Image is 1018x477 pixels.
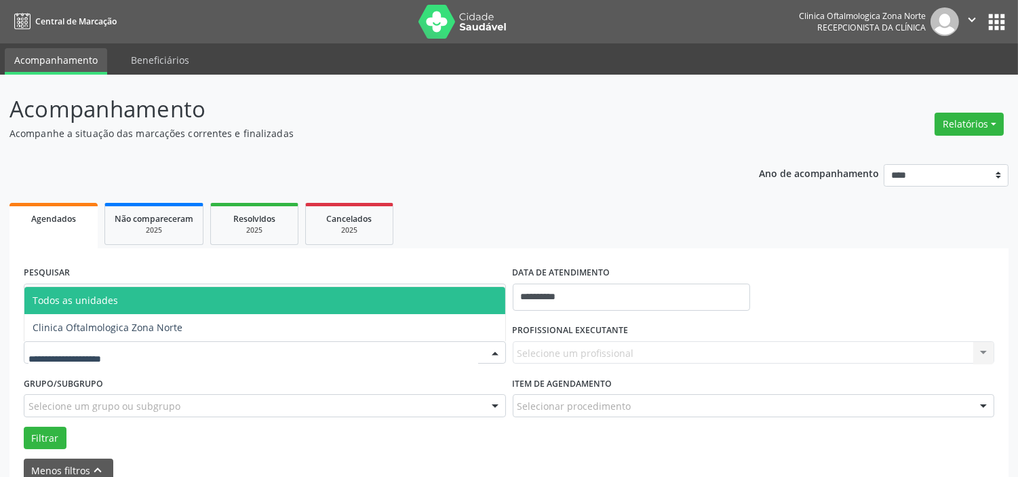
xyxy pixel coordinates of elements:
p: Acompanhe a situação das marcações correntes e finalizadas [9,126,709,140]
a: Central de Marcação [9,10,117,33]
div: 2025 [115,225,193,235]
label: DATA DE ATENDIMENTO [513,263,610,284]
label: Item de agendamento [513,373,612,394]
p: Ano de acompanhamento [759,164,879,181]
span: Central de Marcação [35,16,117,27]
p: Acompanhamento [9,92,709,126]
button: Relatórios [935,113,1004,136]
label: PESQUISAR [24,263,70,284]
label: PROFISSIONAL EXECUTANTE [513,320,629,341]
span: Agendados [31,213,76,225]
span: Selecionar procedimento [517,399,631,413]
span: Todos as unidades [33,294,118,307]
span: Resolvidos [233,213,275,225]
div: Clinica Oftalmologica Zona Norte [799,10,926,22]
span: Cancelados [327,213,372,225]
img: img [931,7,959,36]
button: Filtrar [24,427,66,450]
i:  [964,12,979,27]
label: Grupo/Subgrupo [24,373,103,394]
button: apps [985,10,1009,34]
a: Acompanhamento [5,48,107,75]
a: Beneficiários [121,48,199,72]
span: Recepcionista da clínica [817,22,926,33]
span: Selecione um grupo ou subgrupo [28,399,180,413]
button:  [959,7,985,36]
span: Não compareceram [115,213,193,225]
div: 2025 [220,225,288,235]
span: Clinica Oftalmologica Zona Norte [33,321,182,334]
div: 2025 [315,225,383,235]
